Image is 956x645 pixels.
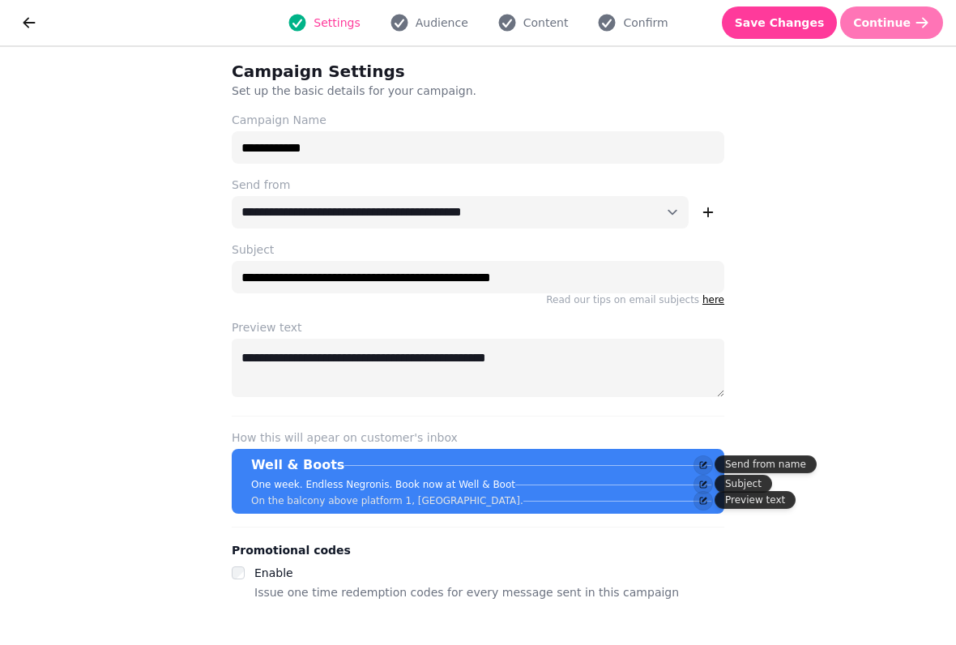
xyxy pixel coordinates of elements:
span: Continue [853,17,911,28]
a: here [702,294,724,305]
div: Preview text [715,491,796,509]
span: Settings [314,15,360,31]
label: Preview text [232,319,724,335]
label: Campaign Name [232,112,724,128]
span: Save Changes [735,17,825,28]
p: Read our tips on email subjects [232,293,724,306]
button: Save Changes [722,6,838,39]
button: go back [13,6,45,39]
label: Enable [254,566,293,579]
span: Audience [416,15,468,31]
p: On the balcony above platform 1, [GEOGRAPHIC_DATA]. [251,494,523,507]
div: Send from name [715,455,817,473]
p: One week. Endless Negronis. Book now at Well & Boot [251,478,515,491]
span: Confirm [623,15,668,31]
legend: Promotional codes [232,540,351,560]
p: Issue one time redemption codes for every message sent in this campaign [254,583,679,602]
p: Set up the basic details for your campaign. [232,83,647,99]
button: Continue [840,6,943,39]
h2: Campaign Settings [232,60,543,83]
label: Subject [232,241,724,258]
div: Subject [715,475,772,493]
label: Send from [232,177,724,193]
span: Content [523,15,569,31]
p: Well & Boots [251,455,344,475]
label: How this will apear on customer's inbox [232,429,724,446]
